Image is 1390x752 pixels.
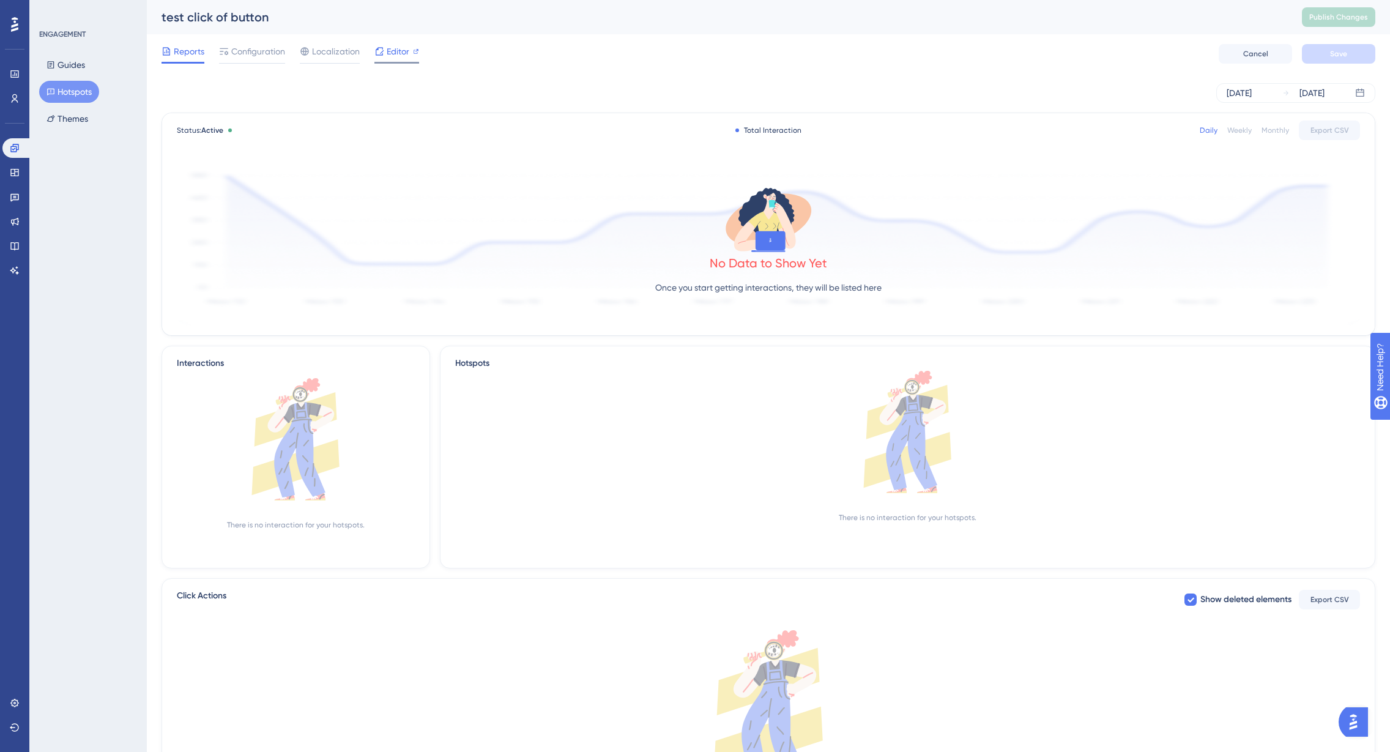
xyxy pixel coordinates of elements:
[231,44,285,59] span: Configuration
[39,81,99,103] button: Hotspots
[29,3,76,18] span: Need Help?
[201,126,223,135] span: Active
[177,589,226,611] span: Click Actions
[1200,125,1217,135] div: Daily
[1299,86,1325,100] div: [DATE]
[455,356,1360,371] div: Hotspots
[1200,592,1292,607] span: Show deleted elements
[1243,49,1268,59] span: Cancel
[1227,86,1252,100] div: [DATE]
[1227,125,1252,135] div: Weekly
[227,520,365,530] div: There is no interaction for your hotspots.
[174,44,204,59] span: Reports
[1299,590,1360,609] button: Export CSV
[1302,7,1375,27] button: Publish Changes
[710,255,827,272] div: No Data to Show Yet
[39,54,92,76] button: Guides
[1302,44,1375,64] button: Save
[1310,125,1349,135] span: Export CSV
[1262,125,1289,135] div: Monthly
[1309,12,1368,22] span: Publish Changes
[39,108,95,130] button: Themes
[162,9,1271,26] div: test click of button
[177,356,224,371] div: Interactions
[735,125,801,135] div: Total Interaction
[1219,44,1292,64] button: Cancel
[177,125,223,135] span: Status:
[1299,121,1360,140] button: Export CSV
[1339,704,1375,740] iframe: UserGuiding AI Assistant Launcher
[1310,595,1349,605] span: Export CSV
[387,44,409,59] span: Editor
[312,44,360,59] span: Localization
[839,513,976,523] div: There is no interaction for your hotspots.
[1330,49,1347,59] span: Save
[39,29,86,39] div: ENGAGEMENT
[655,280,882,295] p: Once you start getting interactions, they will be listed here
